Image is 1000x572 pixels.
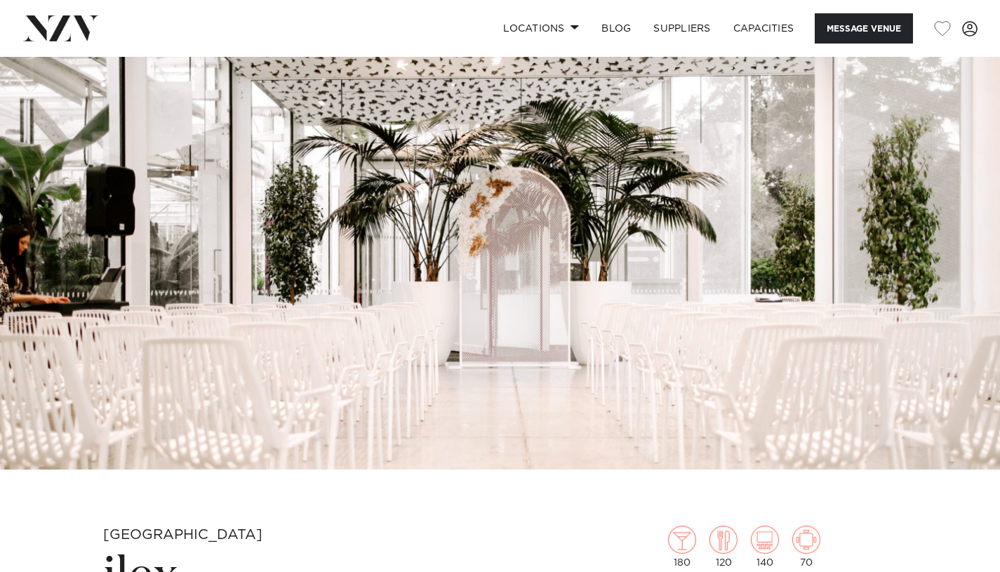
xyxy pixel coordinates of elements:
[492,13,590,44] a: Locations
[709,526,738,568] div: 120
[22,15,99,41] img: nzv-logo.png
[792,526,820,568] div: 70
[751,526,779,554] img: theatre.png
[103,528,262,542] small: [GEOGRAPHIC_DATA]
[642,13,721,44] a: SUPPLIERS
[751,526,779,568] div: 140
[722,13,806,44] a: Capacities
[792,526,820,554] img: meeting.png
[668,526,696,568] div: 180
[668,526,696,554] img: cocktail.png
[815,13,913,44] button: Message Venue
[590,13,642,44] a: BLOG
[709,526,738,554] img: dining.png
